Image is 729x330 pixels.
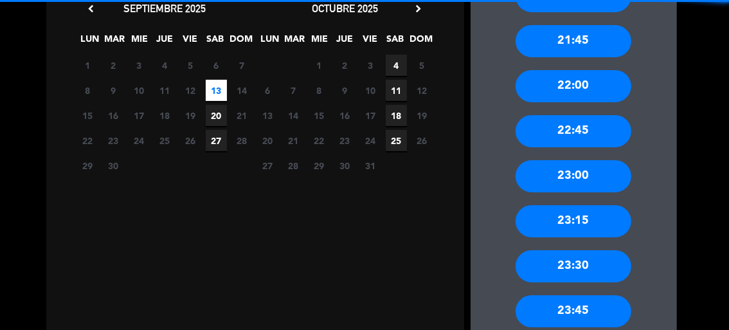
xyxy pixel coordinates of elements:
[79,32,100,53] span: LUN
[77,105,98,126] span: 15
[129,32,150,53] span: MIE
[334,105,355,126] span: 16
[103,55,124,76] span: 2
[283,155,304,176] span: 28
[204,32,226,53] span: SAB
[103,105,124,126] span: 16
[360,55,381,76] span: 3
[257,155,278,176] span: 27
[180,105,201,126] span: 19
[129,105,150,126] span: 17
[360,155,381,176] span: 31
[411,105,433,126] span: 19
[104,32,125,53] span: MAR
[154,105,175,126] span: 18
[516,25,631,57] div: 21:45
[412,2,426,15] i: chevron_right
[179,32,201,53] span: VIE
[257,105,278,126] span: 13
[516,70,631,102] div: 22:00
[77,155,98,176] span: 29
[129,130,150,151] span: 24
[334,80,355,101] span: 9
[180,80,201,101] span: 12
[312,2,378,15] span: octubre 2025
[124,2,206,15] span: septiembre 2025
[283,105,304,126] span: 14
[257,130,278,151] span: 20
[85,2,98,15] i: chevron_left
[77,55,98,76] span: 1
[231,55,253,76] span: 7
[77,130,98,151] span: 22
[231,105,253,126] span: 21
[386,80,407,101] span: 11
[129,80,150,101] span: 10
[334,32,355,53] span: JUE
[180,55,201,76] span: 5
[360,80,381,101] span: 10
[257,80,278,101] span: 6
[411,80,433,101] span: 12
[334,130,355,151] span: 23
[386,130,407,151] span: 25
[516,160,631,192] div: 23:00
[283,130,304,151] span: 21
[129,55,150,76] span: 3
[516,205,631,237] div: 23:15
[206,55,227,76] span: 6
[359,32,381,53] span: VIE
[309,80,330,101] span: 8
[360,105,381,126] span: 17
[230,32,251,53] span: DOM
[154,32,175,53] span: JUE
[309,55,330,76] span: 1
[411,130,433,151] span: 26
[154,55,175,76] span: 4
[77,80,98,101] span: 8
[410,32,431,53] span: DOM
[309,32,330,53] span: MIE
[284,32,305,53] span: MAR
[206,130,227,151] span: 27
[516,115,631,147] div: 22:45
[231,130,253,151] span: 28
[384,32,406,53] span: SAB
[516,295,631,327] div: 23:45
[386,55,407,76] span: 4
[154,80,175,101] span: 11
[180,130,201,151] span: 26
[516,250,631,282] div: 23:30
[309,155,330,176] span: 29
[206,105,227,126] span: 20
[259,32,280,53] span: LUN
[360,130,381,151] span: 24
[309,130,330,151] span: 22
[103,80,124,101] span: 9
[103,130,124,151] span: 23
[411,55,433,76] span: 5
[334,155,355,176] span: 30
[154,130,175,151] span: 25
[334,55,355,76] span: 2
[103,155,124,176] span: 30
[283,80,304,101] span: 7
[206,80,227,101] span: 13
[309,105,330,126] span: 15
[386,105,407,126] span: 18
[231,80,253,101] span: 14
